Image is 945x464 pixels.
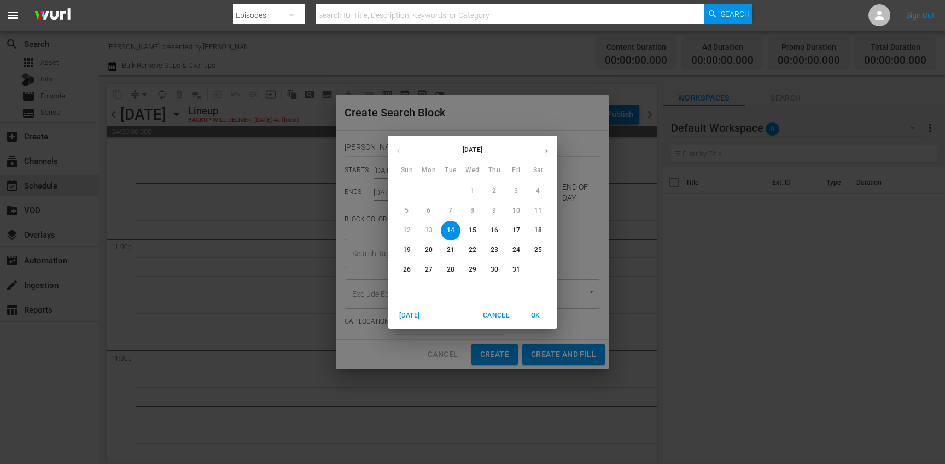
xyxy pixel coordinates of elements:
[26,3,79,28] img: ans4CAIJ8jUAAAAAAAAAAAAAAAAAAAAAAAAgQb4GAAAAAAAAAAAAAAAAAAAAAAAAJMjXAAAAAAAAAAAAAAAAAAAAAAAAgAT5G...
[469,226,476,235] p: 15
[425,245,433,255] p: 20
[479,307,514,325] button: Cancel
[441,221,460,240] button: 14
[469,245,476,255] p: 22
[419,165,439,176] span: Mon
[528,221,548,240] button: 18
[485,165,504,176] span: Thu
[403,245,411,255] p: 19
[506,221,526,240] button: 17
[721,4,750,24] span: Search
[397,165,417,176] span: Sun
[485,221,504,240] button: 16
[463,260,482,280] button: 29
[534,226,542,235] p: 18
[528,240,548,260] button: 25
[409,145,536,155] p: [DATE]
[397,240,417,260] button: 19
[7,9,20,22] span: menu
[485,260,504,280] button: 30
[419,260,439,280] button: 27
[447,226,454,235] p: 14
[396,310,423,321] span: [DATE]
[506,165,526,176] span: Fri
[397,260,417,280] button: 26
[506,240,526,260] button: 24
[447,265,454,274] p: 28
[441,165,460,176] span: Tue
[528,165,548,176] span: Sat
[463,221,482,240] button: 15
[491,265,498,274] p: 30
[906,11,935,20] a: Sign Out
[534,245,542,255] p: 25
[512,245,520,255] p: 24
[512,226,520,235] p: 17
[463,240,482,260] button: 22
[491,226,498,235] p: 16
[483,310,509,321] span: Cancel
[506,260,526,280] button: 31
[441,240,460,260] button: 21
[522,310,549,321] span: OK
[425,265,433,274] p: 27
[392,307,427,325] button: [DATE]
[403,265,411,274] p: 26
[419,240,439,260] button: 20
[518,307,553,325] button: OK
[447,245,454,255] p: 21
[441,260,460,280] button: 28
[485,240,504,260] button: 23
[512,265,520,274] p: 31
[469,265,476,274] p: 29
[491,245,498,255] p: 23
[463,165,482,176] span: Wed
